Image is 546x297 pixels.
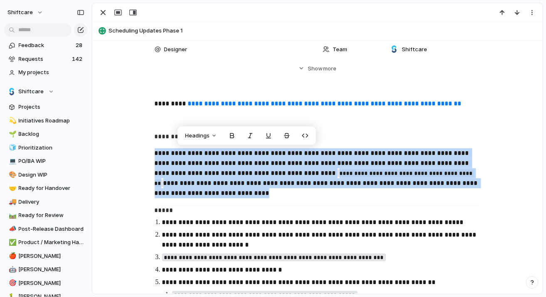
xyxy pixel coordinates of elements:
button: 🤝 [7,184,16,192]
span: shiftcare [7,8,33,17]
a: Projects [4,101,87,113]
div: 💻 [9,157,15,166]
span: Shiftcare [19,87,44,96]
button: Scheduling Updates Phase 1 [96,24,539,37]
span: Show [308,65,323,73]
span: Requests [19,55,69,63]
div: 🤝 [9,184,15,193]
a: 🛤️Ready for Review [4,209,87,222]
button: Shiftcare [4,85,87,98]
button: 🎨 [7,171,16,179]
div: 🧊 [9,143,15,152]
button: 💻 [7,157,16,165]
a: 💫Initiatives Roadmap [4,115,87,127]
span: [PERSON_NAME] [19,252,84,260]
a: 💻PO/BA WIP [4,155,87,167]
button: 🚚 [7,198,16,206]
a: ✅Product / Marketing Handover [4,236,87,249]
span: [PERSON_NAME] [19,265,84,274]
span: Designer [164,45,188,54]
a: Feedback28 [4,39,87,52]
button: 🍎 [7,252,16,260]
button: 📣 [7,225,16,233]
span: Shiftcare [402,45,427,54]
button: 🎯 [7,279,16,287]
span: 28 [76,41,84,50]
button: 🧊 [7,144,16,152]
a: 🤖[PERSON_NAME] [4,263,87,276]
span: Team [333,45,348,54]
span: Initiatives Roadmap [19,117,84,125]
span: [PERSON_NAME] [19,279,84,287]
div: 🛤️ [9,211,15,220]
span: Headings [185,132,210,140]
a: 🍎[PERSON_NAME] [4,250,87,262]
a: My projects [4,66,87,79]
a: 📣Post-Release Dashboard [4,223,87,235]
button: 🌱 [7,130,16,138]
button: Headings [180,129,222,142]
button: 💫 [7,117,16,125]
span: PO/BA WIP [19,157,84,165]
div: 🚚 [9,197,15,207]
a: 🎯[PERSON_NAME] [4,277,87,290]
span: Scheduling Updates Phase 1 [109,27,539,35]
a: 🌱Backlog [4,128,87,140]
button: shiftcare [4,6,47,19]
button: Showmore [155,61,481,76]
span: more [323,65,336,73]
span: Ready for Handover [19,184,84,192]
span: 142 [72,55,84,63]
a: 🎨Design WIP [4,169,87,181]
a: 🧊Prioritization [4,142,87,154]
a: 🚚Delivery [4,196,87,208]
div: 🌱 [9,130,15,139]
button: 🛤️ [7,211,16,220]
button: ✅ [7,238,16,247]
span: Delivery [19,198,84,206]
a: 🤝Ready for Handover [4,182,87,195]
a: Requests142 [4,53,87,65]
span: Feedback [19,41,73,50]
span: Design WIP [19,171,84,179]
div: 💫 [9,116,15,125]
div: 🎯 [9,278,15,288]
span: Post-Release Dashboard [19,225,84,233]
div: ✅ [9,238,15,247]
span: Projects [19,103,84,111]
div: 📣 [9,224,15,234]
span: Prioritization [19,144,84,152]
button: 🤖 [7,265,16,274]
span: Product / Marketing Handover [19,238,84,247]
span: Ready for Review [19,211,84,220]
span: My projects [19,68,84,77]
div: 🎨 [9,170,15,180]
div: 🤖 [9,265,15,275]
span: Backlog [19,130,84,138]
div: 🍎 [9,251,15,261]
